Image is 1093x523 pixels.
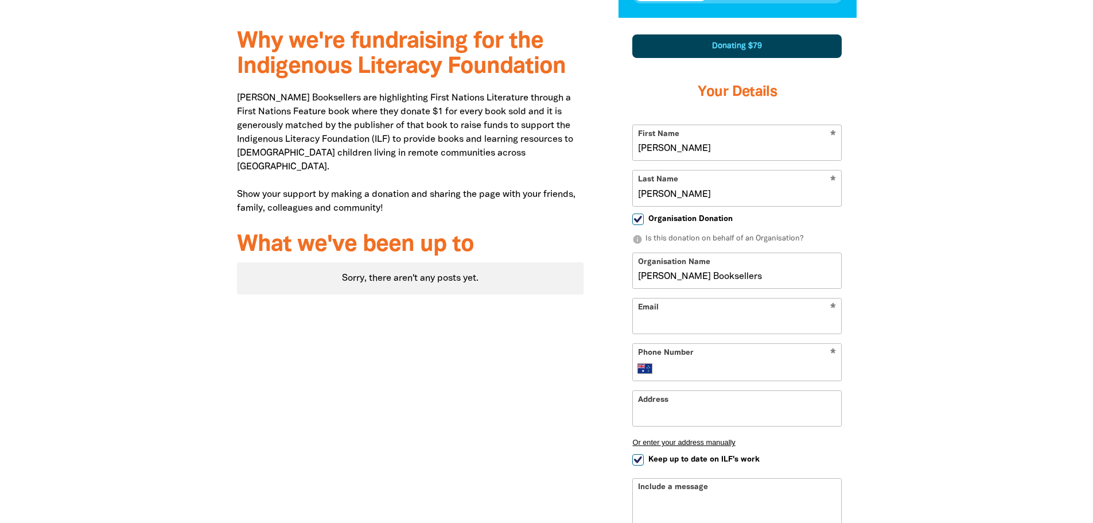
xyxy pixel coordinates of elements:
[237,31,566,78] span: Why we're fundraising for the Indigenous Literacy Foundation
[632,438,842,447] button: Or enter your address manually
[648,454,760,465] span: Keep up to date on ILF's work
[632,34,842,58] div: Donating $79
[237,262,584,295] div: Paginated content
[237,91,584,215] p: [PERSON_NAME] Booksellers are highlighting First Nations Literature through a First Nations Featu...
[237,262,584,295] div: Sorry, there aren't any posts yet.
[632,454,644,466] input: Keep up to date on ILF's work
[632,234,643,245] i: info
[632,234,842,245] p: Is this donation on behalf of an Organisation?
[830,348,836,359] i: Required
[632,69,842,115] h3: Your Details
[648,214,733,224] span: Organisation Donation
[632,214,644,225] input: Organisation Donation
[237,233,584,258] h3: What we've been up to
